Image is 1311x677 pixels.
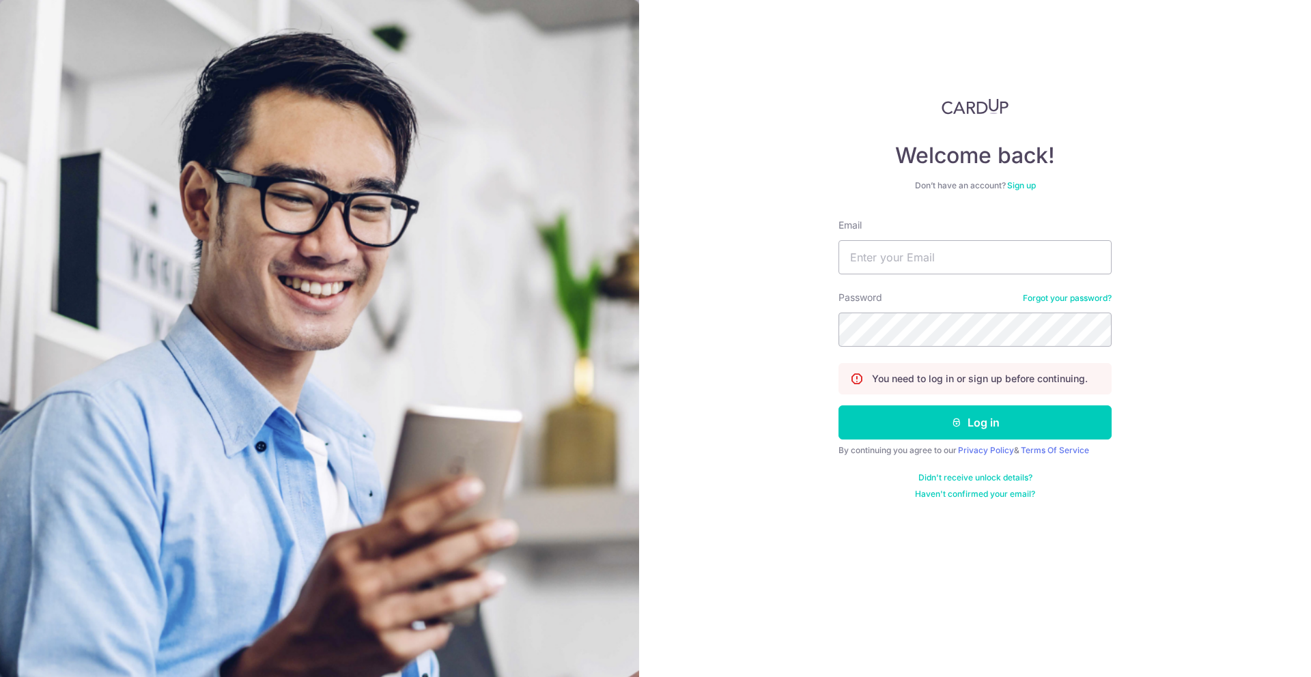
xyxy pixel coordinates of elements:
[838,142,1112,169] h4: Welcome back!
[838,218,862,232] label: Email
[838,405,1112,440] button: Log in
[838,180,1112,191] div: Don’t have an account?
[838,291,882,304] label: Password
[1021,445,1089,455] a: Terms Of Service
[958,445,1014,455] a: Privacy Policy
[872,372,1088,386] p: You need to log in or sign up before continuing.
[1023,293,1112,304] a: Forgot your password?
[942,98,1009,115] img: CardUp Logo
[838,445,1112,456] div: By continuing you agree to our &
[918,472,1032,483] a: Didn't receive unlock details?
[1007,180,1036,190] a: Sign up
[838,240,1112,274] input: Enter your Email
[915,489,1035,500] a: Haven't confirmed your email?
